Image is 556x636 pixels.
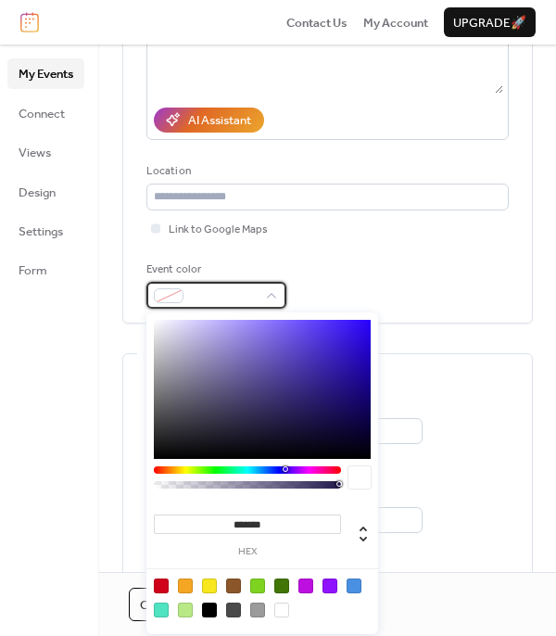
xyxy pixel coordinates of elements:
[19,105,65,123] span: Connect
[154,547,341,557] label: hex
[444,7,536,37] button: Upgrade🚀
[19,184,56,202] span: Design
[322,579,337,593] div: #9013FE
[146,261,283,279] div: Event color
[274,603,289,617] div: #FFFFFF
[154,603,169,617] div: #50E3C2
[286,13,347,32] a: Contact Us
[19,223,63,241] span: Settings
[20,12,39,32] img: logo
[274,579,289,593] div: #417505
[7,98,84,128] a: Connect
[250,579,265,593] div: #7ED321
[7,58,84,88] a: My Events
[453,14,526,32] span: Upgrade 🚀
[19,144,51,162] span: Views
[363,14,428,32] span: My Account
[178,579,193,593] div: #F5A623
[286,14,347,32] span: Contact Us
[154,579,169,593] div: #D0021B
[169,221,268,239] span: Link to Google Maps
[250,603,265,617] div: #9B9B9B
[154,108,264,132] button: AI Assistant
[363,13,428,32] a: My Account
[347,579,361,593] div: #4A90E2
[7,137,84,167] a: Views
[129,588,199,621] button: Cancel
[178,603,193,617] div: #B8E986
[298,579,313,593] div: #BD10E0
[19,65,73,83] span: My Events
[226,603,241,617] div: #4A4A4A
[188,111,251,130] div: AI Assistant
[19,261,47,280] span: Form
[7,255,84,285] a: Form
[146,162,505,181] div: Location
[7,216,84,246] a: Settings
[226,579,241,593] div: #8B572A
[202,579,217,593] div: #F8E71C
[7,177,84,207] a: Design
[202,603,217,617] div: #000000
[140,596,188,615] span: Cancel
